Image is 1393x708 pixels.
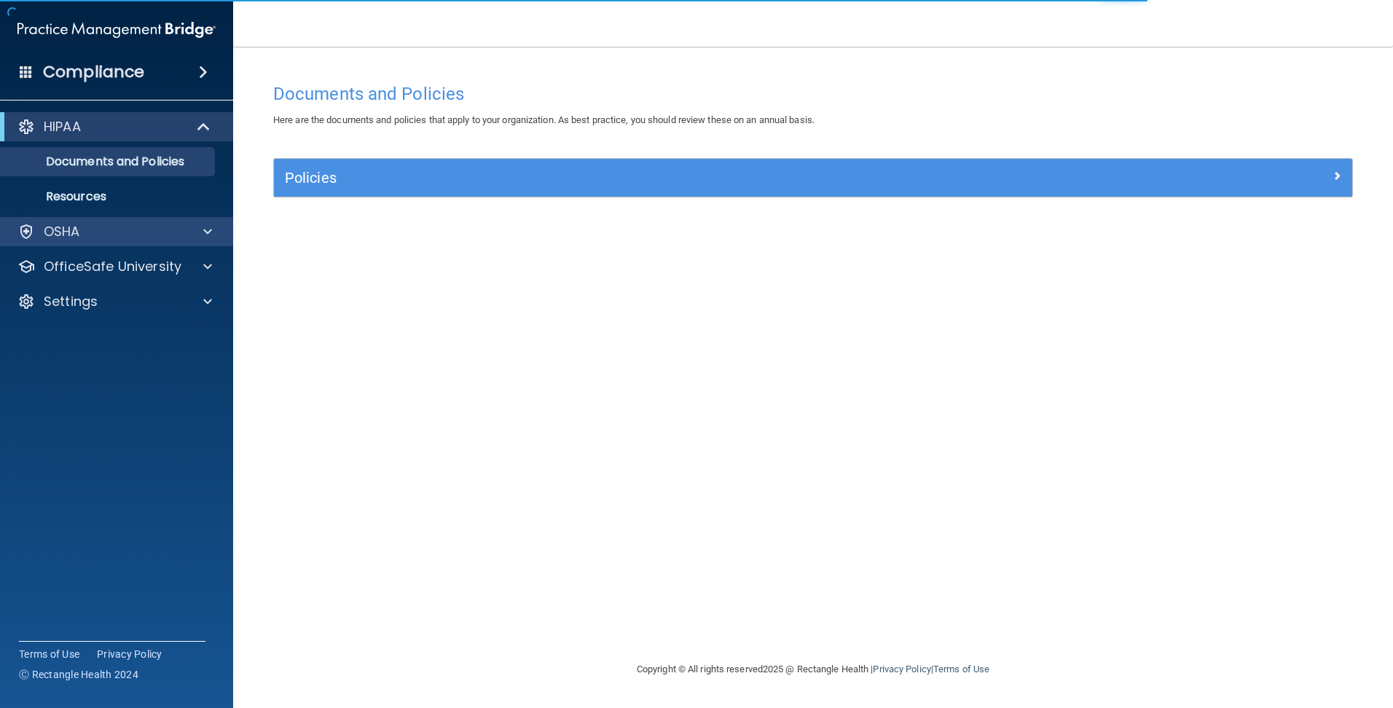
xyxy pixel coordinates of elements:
p: HIPAA [44,118,81,135]
h5: Policies [285,170,1072,186]
p: Resources [9,189,208,204]
p: Documents and Policies [9,154,208,169]
a: Privacy Policy [97,647,162,661]
a: Settings [17,293,212,310]
a: OSHA [17,223,212,240]
h4: Documents and Policies [273,84,1353,103]
a: Terms of Use [933,664,989,674]
a: HIPAA [17,118,211,135]
span: Here are the documents and policies that apply to your organization. As best practice, you should... [273,114,815,125]
img: PMB logo [17,15,216,44]
a: Terms of Use [19,647,79,661]
p: OSHA [44,223,80,240]
p: Settings [44,293,98,310]
h4: Compliance [43,62,144,82]
div: Copyright © All rights reserved 2025 @ Rectangle Health | | [547,646,1079,693]
a: Privacy Policy [873,664,930,674]
a: OfficeSafe University [17,258,212,275]
span: Ⓒ Rectangle Health 2024 [19,667,138,682]
p: OfficeSafe University [44,258,181,275]
a: Policies [285,166,1341,189]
